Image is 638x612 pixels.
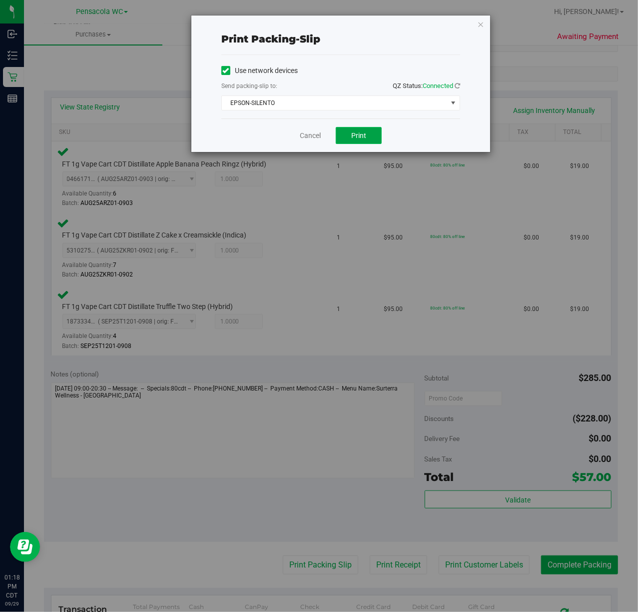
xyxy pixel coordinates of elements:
button: Print [336,127,382,144]
span: QZ Status: [393,82,460,89]
span: Print packing-slip [221,33,320,45]
label: Use network devices [221,65,298,76]
iframe: Resource center [10,532,40,562]
span: select [447,96,460,110]
a: Cancel [300,130,321,141]
label: Send packing-slip to: [221,81,277,90]
span: Print [351,131,366,139]
span: EPSON-SILENTO [222,96,447,110]
span: Connected [423,82,453,89]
